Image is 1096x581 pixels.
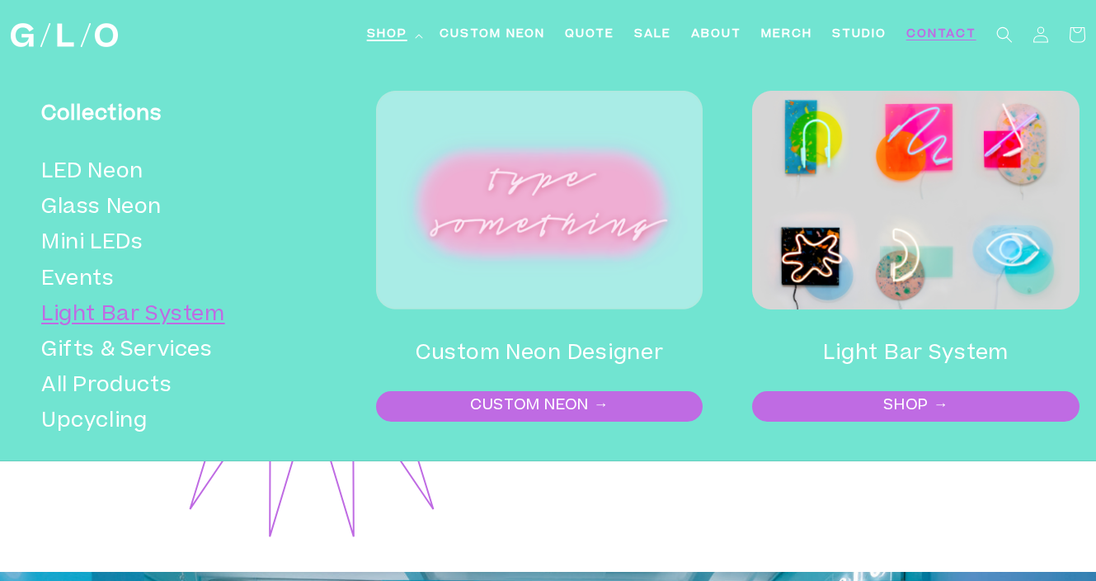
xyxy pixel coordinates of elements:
[357,17,430,54] summary: Shop
[754,393,1078,419] a: SHOP →
[752,91,1080,309] img: Image 2
[376,333,703,375] h2: Custom Neon Designer
[822,17,896,54] a: Studio
[624,17,681,54] a: SALE
[41,262,318,298] a: Events
[41,369,318,404] a: All Products
[430,17,555,54] a: Custom Neon
[41,94,318,135] h3: Collections
[41,191,318,226] a: Glass Neon
[799,350,1096,581] iframe: Chat Widget
[41,333,318,369] a: Gifts & Services
[634,26,671,44] span: SALE
[681,17,751,54] a: About
[41,298,318,333] a: Light Bar System
[691,26,741,44] span: About
[376,91,703,309] img: Image 1
[751,17,822,54] a: Merch
[5,17,125,54] a: GLO Studio
[41,226,318,262] a: Mini LEDs
[906,26,976,44] span: Contact
[565,26,614,44] span: Quote
[896,17,986,54] a: Contact
[378,393,702,419] a: CUSTOM NEON →
[761,26,812,44] span: Merch
[555,17,624,54] a: Quote
[832,26,887,44] span: Studio
[41,404,318,440] a: Upcycling
[41,155,318,191] a: LED Neon
[440,26,545,44] span: Custom Neon
[752,333,1080,375] h2: Light Bar System
[367,26,407,44] span: Shop
[986,17,1023,53] summary: Search
[11,23,118,47] img: GLO Studio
